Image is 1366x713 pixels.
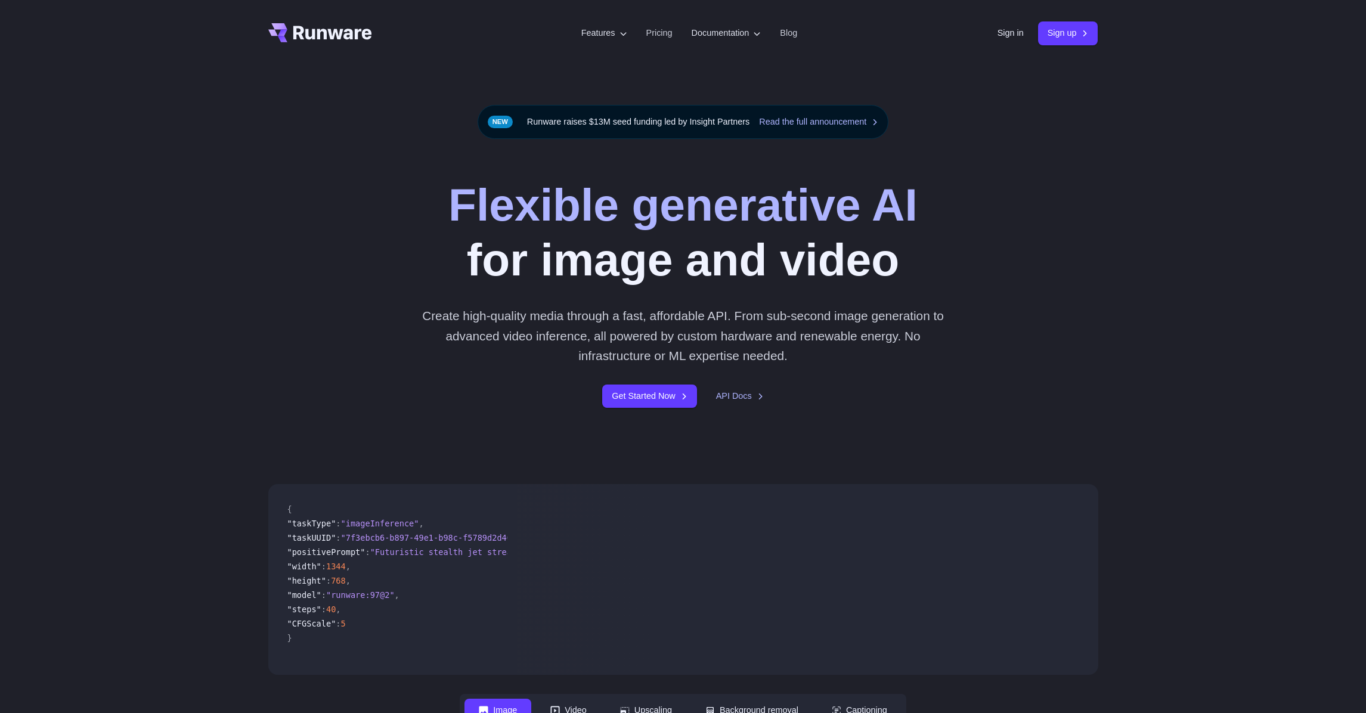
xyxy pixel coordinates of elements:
span: : [321,604,326,614]
span: "7f3ebcb6-b897-49e1-b98c-f5789d2d40d7" [341,533,526,542]
h1: for image and video [448,177,918,287]
span: { [287,504,292,514]
a: Sign up [1038,21,1098,45]
span: "width" [287,562,321,571]
span: , [419,519,423,528]
span: , [336,604,340,614]
span: : [336,619,340,628]
label: Documentation [692,26,761,40]
span: } [287,633,292,643]
span: : [321,562,326,571]
a: Go to / [268,23,372,42]
span: "model" [287,590,321,600]
a: Pricing [646,26,673,40]
span: , [395,590,399,600]
span: "CFGScale" [287,619,336,628]
span: , [346,576,351,585]
strong: Flexible generative AI [448,179,918,230]
span: "imageInference" [341,519,419,528]
a: Blog [780,26,797,40]
span: , [346,562,351,571]
span: : [326,576,331,585]
label: Features [581,26,627,40]
a: Get Started Now [602,385,696,408]
span: : [336,533,340,542]
span: 1344 [326,562,346,571]
span: "steps" [287,604,321,614]
span: "taskType" [287,519,336,528]
a: Sign in [998,26,1024,40]
span: 40 [326,604,336,614]
span: 5 [341,619,346,628]
span: "positivePrompt" [287,547,365,557]
span: : [365,547,370,557]
span: : [336,519,340,528]
div: Runware raises $13M seed funding led by Insight Partners [478,105,889,139]
p: Create high-quality media through a fast, affordable API. From sub-second image generation to adv... [417,306,949,365]
a: Read the full announcement [759,115,878,129]
span: : [321,590,326,600]
span: "height" [287,576,326,585]
a: API Docs [716,389,764,403]
span: "runware:97@2" [326,590,395,600]
span: "Futuristic stealth jet streaking through a neon-lit cityscape with glowing purple exhaust" [370,547,814,557]
span: "taskUUID" [287,533,336,542]
span: 768 [331,576,346,585]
